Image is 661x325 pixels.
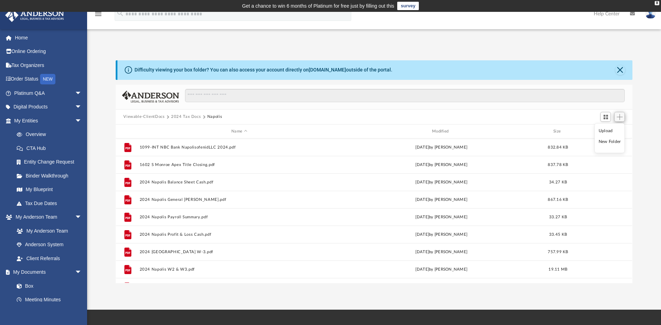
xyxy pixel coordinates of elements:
a: Digital Productsarrow_drop_down [5,100,92,114]
a: My Anderson Team [10,224,85,238]
a: Order StatusNEW [5,72,92,86]
div: [DATE] by [PERSON_NAME] [342,249,541,255]
a: Anderson System [10,238,89,252]
button: Napolis [207,114,222,120]
a: Client Referrals [10,251,89,265]
button: Add [614,112,625,122]
div: [DATE] by [PERSON_NAME] [342,162,541,168]
img: User Pic [645,9,656,19]
div: [DATE] by [PERSON_NAME] [342,232,541,238]
a: survey [397,2,419,10]
a: CTA Hub [10,141,92,155]
span: 867.16 KB [548,198,568,202]
span: 832.84 KB [548,145,568,149]
a: Meeting Minutes [10,293,89,307]
button: 2024 Napolis Balance Sheet Cash.pdf [140,180,339,184]
ul: Add [594,123,625,153]
span: arrow_drop_down [75,86,89,100]
a: My Entitiesarrow_drop_down [5,114,92,128]
span: 33.45 KB [549,233,567,236]
img: Anderson Advisors Platinum Portal [3,8,66,22]
span: 837.78 KB [548,163,568,167]
button: Switch to Grid View [600,112,611,122]
button: 2024 Tax Docs [171,114,201,120]
button: 1602 S Monroe Apex Title Closing.pdf [140,162,339,167]
div: NEW [40,74,55,84]
a: Overview [10,128,92,142]
a: Platinum Q&Aarrow_drop_down [5,86,92,100]
span: arrow_drop_down [75,114,89,128]
button: 1099-INT NBC Bank NapolisofenidLLC 2024.pdf [140,145,339,150]
input: Search files and folders [185,89,625,102]
span: arrow_drop_down [75,265,89,280]
span: arrow_drop_down [75,210,89,225]
span: 33.27 KB [549,215,567,219]
button: Viewable-ClientDocs [123,114,164,120]
a: Tax Organizers [5,58,92,72]
span: 34.27 KB [549,180,567,184]
div: Name [139,128,339,135]
div: [DATE] by [PERSON_NAME] [342,214,541,220]
i: menu [94,10,102,18]
div: close [655,1,659,5]
button: Close [615,65,625,75]
div: Get a chance to win 6 months of Platinum for free just by filling out this [242,2,394,10]
a: menu [94,13,102,18]
button: 2024 [GEOGRAPHIC_DATA] W-3.pdf [140,250,339,254]
div: id [119,128,136,135]
div: Modified [342,128,541,135]
a: Binder Walkthrough [10,169,92,183]
button: 2024 Napolis Profit & Loss Cash.pdf [140,232,339,237]
div: grid [116,138,632,283]
a: Online Ordering [5,45,92,59]
button: 2024 Napolis General [PERSON_NAME].pdf [140,197,339,202]
a: [DOMAIN_NAME] [309,67,346,73]
span: 757.99 KB [548,250,568,254]
i: search [116,9,124,17]
div: [DATE] by [PERSON_NAME] [342,179,541,186]
a: My Anderson Teamarrow_drop_down [5,210,89,224]
a: My Documentsarrow_drop_down [5,265,89,279]
a: Box [10,279,85,293]
span: 19.11 MB [549,267,568,271]
a: My Blueprint [10,183,89,197]
li: Upload [599,127,621,135]
div: [DATE] by [PERSON_NAME] [342,197,541,203]
a: Home [5,31,92,45]
div: [DATE] by [PERSON_NAME] [342,266,541,273]
li: New Folder [599,138,621,145]
a: Tax Due Dates [10,196,92,210]
a: Entity Change Request [10,155,92,169]
span: arrow_drop_down [75,100,89,114]
button: 2024 Napolis Payroll Summary.pdf [140,215,339,219]
div: Size [544,128,572,135]
div: id [575,128,624,135]
div: Difficulty viewing your box folder? You can also access your account directly on outside of the p... [134,66,392,74]
div: [DATE] by [PERSON_NAME] [342,144,541,151]
button: 2024 Napolis W2 & W3.pdf [140,267,339,272]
